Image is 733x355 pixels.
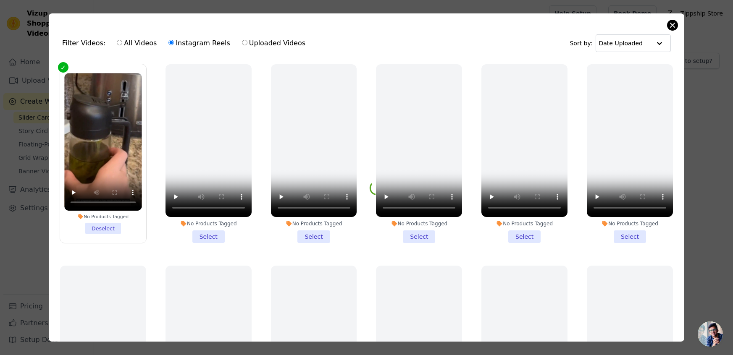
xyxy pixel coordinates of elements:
label: Uploaded Videos [242,38,306,49]
a: Open chat [698,321,723,347]
div: No Products Tagged [376,220,462,227]
div: Sort by: [570,34,671,52]
div: No Products Tagged [481,220,567,227]
div: Filter Videos: [62,34,310,53]
label: Instagram Reels [168,38,230,49]
div: No Products Tagged [64,214,142,219]
div: No Products Tagged [587,220,673,227]
div: No Products Tagged [166,220,252,227]
button: Close modal [667,20,678,30]
div: No Products Tagged [271,220,357,227]
label: All Videos [116,38,157,49]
